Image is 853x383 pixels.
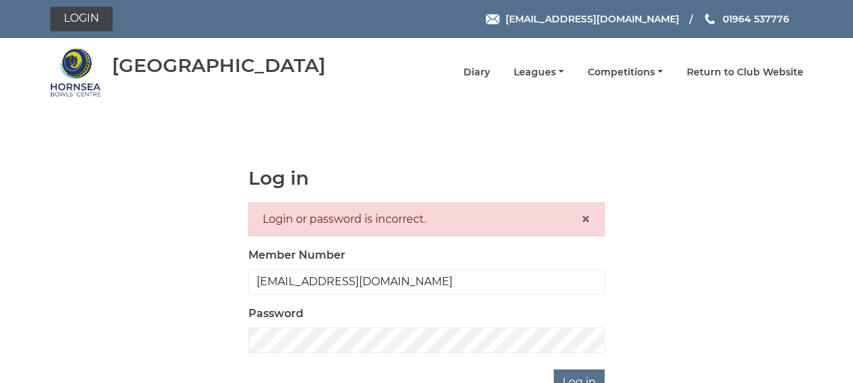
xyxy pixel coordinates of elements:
[723,13,789,25] span: 01964 537776
[588,66,663,79] a: Competitions
[248,168,605,189] h1: Log in
[581,211,590,227] button: Close
[486,12,679,26] a: Email [EMAIL_ADDRESS][DOMAIN_NAME]
[50,47,101,98] img: Hornsea Bowls Centre
[514,66,564,79] a: Leagues
[463,66,490,79] a: Diary
[248,202,605,236] div: Login or password is incorrect.
[506,13,679,25] span: [EMAIL_ADDRESS][DOMAIN_NAME]
[112,55,326,76] div: [GEOGRAPHIC_DATA]
[687,66,803,79] a: Return to Club Website
[248,247,345,263] label: Member Number
[248,306,303,322] label: Password
[50,7,113,31] a: Login
[581,209,590,229] span: ×
[486,14,499,24] img: Email
[705,14,715,24] img: Phone us
[703,12,789,26] a: Phone us 01964 537776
